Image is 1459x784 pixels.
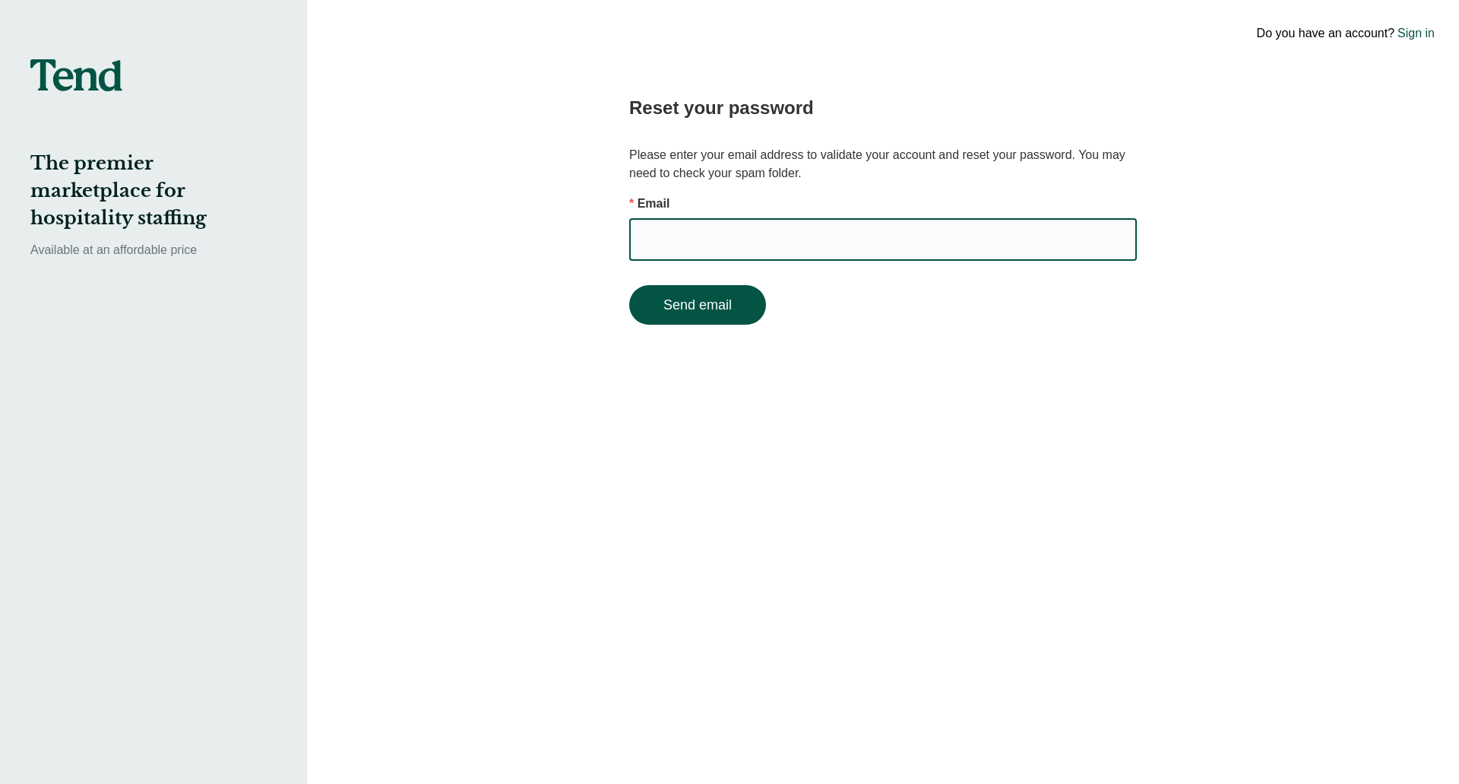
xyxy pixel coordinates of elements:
h2: The premier marketplace for hospitality staffing [30,150,277,232]
img: tend-logo [30,59,122,91]
p: Please enter your email address to validate your account and reset your password. You may need to... [629,146,1137,183]
p: Email [629,195,1137,213]
button: Send email [629,285,766,325]
p: Available at an affordable price [30,241,277,259]
h2: Reset your password [629,94,1137,122]
a: Sign in [1397,24,1435,43]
